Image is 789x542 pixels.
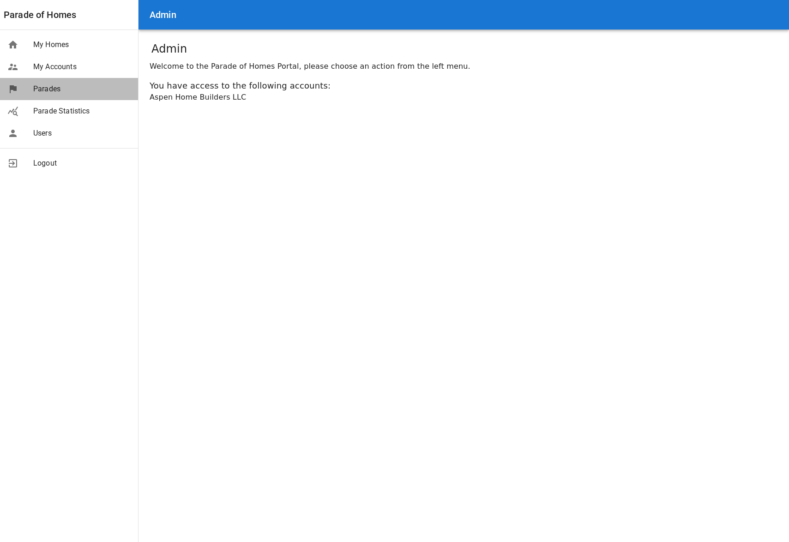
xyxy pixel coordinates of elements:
[33,158,131,169] span: Logout
[151,41,187,57] h1: Admin
[33,61,131,72] span: My Accounts
[150,92,778,103] div: Aspen Home Builders LLC
[33,83,131,95] span: Parades
[150,79,778,92] div: You have access to the following accounts:
[4,7,76,22] a: Parade of Homes
[150,7,176,22] h6: Admin
[33,128,131,139] span: Users
[33,39,131,50] span: My Homes
[33,106,131,117] span: Parade Statistics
